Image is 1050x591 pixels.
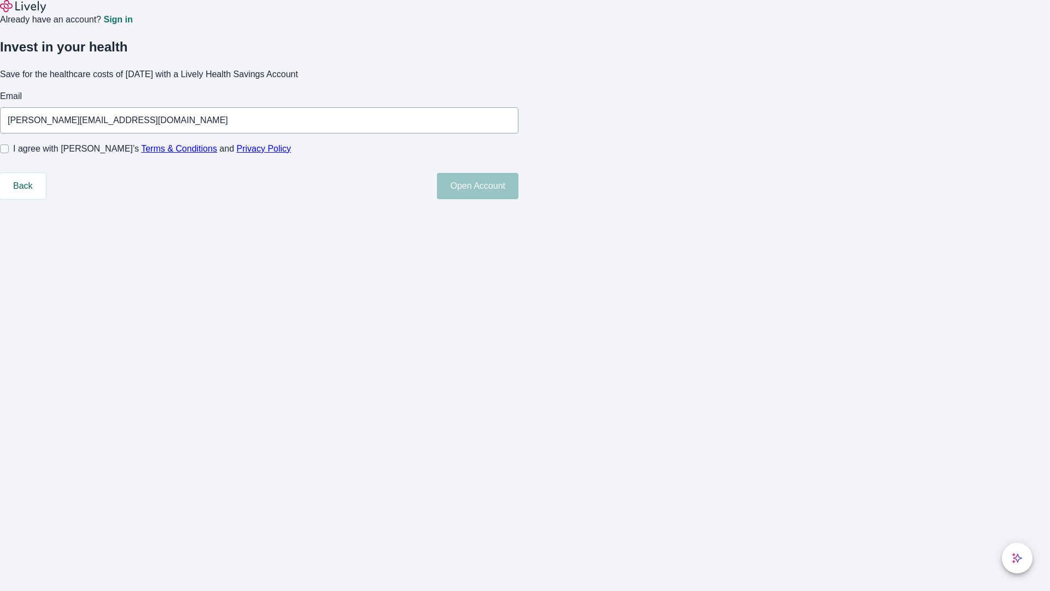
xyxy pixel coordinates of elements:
[141,144,217,153] a: Terms & Conditions
[103,15,132,24] a: Sign in
[1012,553,1023,564] svg: Lively AI Assistant
[13,142,291,155] span: I agree with [PERSON_NAME]’s and
[1002,543,1032,573] button: chat
[237,144,291,153] a: Privacy Policy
